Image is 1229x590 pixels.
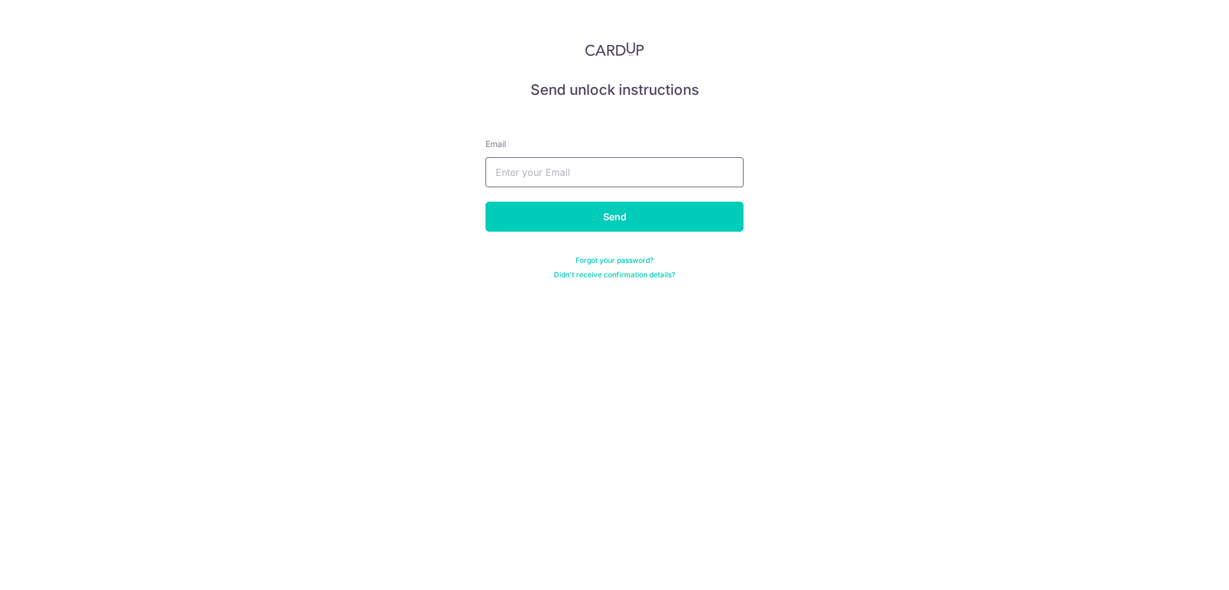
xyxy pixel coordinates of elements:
input: Enter your Email [485,157,744,187]
a: Didn't receive confirmation details? [554,270,675,280]
img: CardUp Logo [585,42,644,56]
h5: Send unlock instructions [485,80,744,100]
span: translation missing: en.devise.label.Email [485,139,506,149]
input: Send [485,202,744,232]
a: Forgot your password? [575,256,654,265]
